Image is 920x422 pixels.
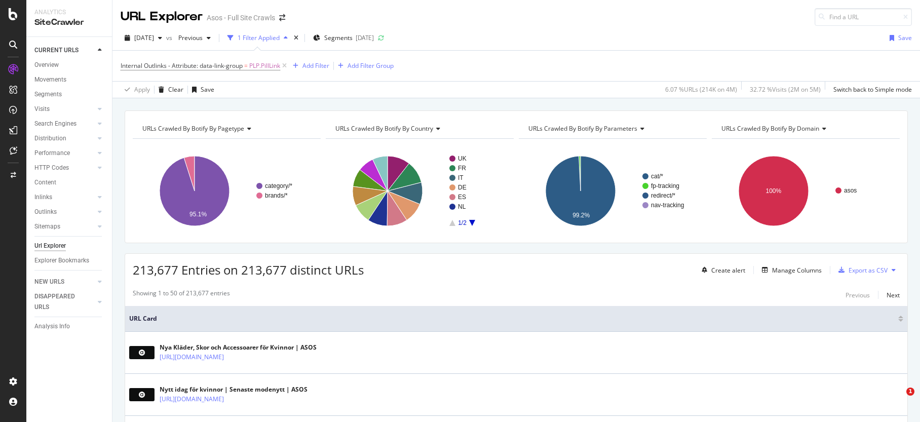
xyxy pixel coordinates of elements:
[34,74,105,85] a: Movements
[833,85,912,94] div: Switch back to Simple mode
[719,121,891,137] h4: URLs Crawled By Botify By domain
[458,165,466,172] text: FR
[207,13,275,23] div: Asos - Full Site Crawls
[34,119,95,129] a: Search Engines
[829,82,912,98] button: Switch back to Simple mode
[772,266,822,275] div: Manage Columns
[651,173,663,180] text: cat/*
[458,194,466,201] text: ES
[34,119,76,129] div: Search Engines
[458,174,464,181] text: IT
[129,388,155,401] img: main image
[844,187,857,194] text: asos
[142,124,244,133] span: URLs Crawled By Botify By pagetype
[886,388,910,412] iframe: Intercom live chat
[348,61,394,70] div: Add Filter Group
[34,291,95,313] a: DISAPPEARED URLS
[34,89,105,100] a: Segments
[201,85,214,94] div: Save
[34,321,105,332] a: Analysis Info
[292,33,300,43] div: times
[129,314,896,323] span: URL Card
[34,104,50,114] div: Visits
[121,30,166,46] button: [DATE]
[34,60,59,70] div: Overview
[528,124,637,133] span: URLs Crawled By Botify By parameters
[458,203,466,210] text: NL
[651,202,684,209] text: nav-tracking
[34,192,52,203] div: Inlinks
[34,133,95,144] a: Distribution
[846,289,870,301] button: Previous
[34,148,95,159] a: Performance
[34,291,86,313] div: DISAPPEARED URLS
[526,121,698,137] h4: URLs Crawled By Botify By parameters
[134,33,154,42] span: 2025 Aug. 19th
[34,45,79,56] div: CURRENT URLS
[519,147,707,235] svg: A chart.
[906,388,914,396] span: 1
[572,212,590,219] text: 99.2%
[121,61,243,70] span: Internal Outlinks - Attribute: data-link-group
[665,85,737,94] div: 6.07 % URLs ( 214K on 4M )
[129,346,155,359] img: main image
[458,219,467,226] text: 1/2
[846,291,870,299] div: Previous
[721,124,819,133] span: URLs Crawled By Botify By domain
[133,147,321,235] svg: A chart.
[34,207,57,217] div: Outlinks
[34,277,95,287] a: NEW URLS
[34,133,66,144] div: Distribution
[223,30,292,46] button: 1 Filter Applied
[160,394,224,404] a: [URL][DOMAIN_NAME]
[34,255,89,266] div: Explorer Bookmarks
[133,289,230,301] div: Showing 1 to 50 of 213,677 entries
[766,187,782,195] text: 100%
[34,74,66,85] div: Movements
[698,262,745,278] button: Create alert
[34,45,95,56] a: CURRENT URLS
[265,182,292,189] text: category/*
[160,352,224,362] a: [URL][DOMAIN_NAME]
[886,30,912,46] button: Save
[34,192,95,203] a: Inlinks
[651,192,675,199] text: redirect/*
[34,221,60,232] div: Sitemaps
[34,177,56,188] div: Content
[238,33,280,42] div: 1 Filter Applied
[758,264,822,276] button: Manage Columns
[166,33,174,42] span: vs
[898,33,912,42] div: Save
[712,147,900,235] svg: A chart.
[34,104,95,114] a: Visits
[160,343,317,352] div: Nya Kläder, Skor och Accessoarer för Kvinnor | ASOS
[34,321,70,332] div: Analysis Info
[34,241,66,251] div: Url Explorer
[168,85,183,94] div: Clear
[302,61,329,70] div: Add Filter
[34,89,62,100] div: Segments
[174,33,203,42] span: Previous
[160,385,308,394] div: Nytt idag för kvinnor | Senaste modenytt | ASOS
[750,85,821,94] div: 32.72 % Visits ( 2M on 5M )
[279,14,285,21] div: arrow-right-arrow-left
[334,60,394,72] button: Add Filter Group
[174,30,215,46] button: Previous
[333,121,505,137] h4: URLs Crawled By Botify By country
[34,255,105,266] a: Explorer Bookmarks
[34,163,69,173] div: HTTP Codes
[458,184,467,191] text: DE
[188,82,214,98] button: Save
[651,182,679,189] text: fp-tracking
[309,30,378,46] button: Segments[DATE]
[335,124,433,133] span: URLs Crawled By Botify By country
[34,8,104,17] div: Analytics
[34,163,95,173] a: HTTP Codes
[140,121,312,137] h4: URLs Crawled By Botify By pagetype
[34,60,105,70] a: Overview
[34,221,95,232] a: Sitemaps
[155,82,183,98] button: Clear
[326,147,514,235] svg: A chart.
